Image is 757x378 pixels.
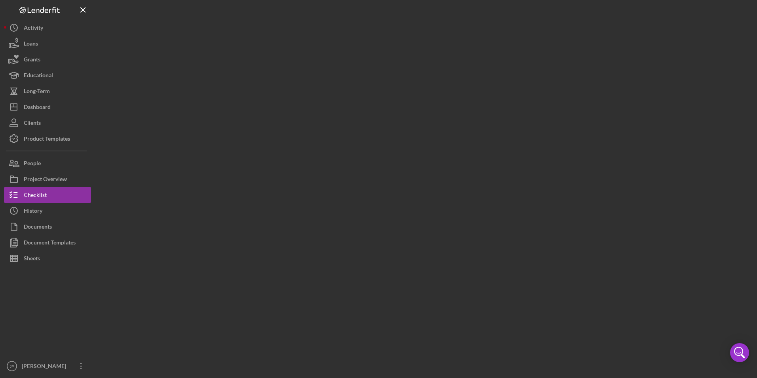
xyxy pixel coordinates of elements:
[4,52,91,67] button: Grants
[24,83,50,101] div: Long-Term
[24,235,76,252] div: Document Templates
[24,52,40,69] div: Grants
[24,155,41,173] div: People
[10,364,14,368] text: JP
[24,203,42,221] div: History
[24,219,52,237] div: Documents
[4,20,91,36] button: Activity
[4,83,91,99] button: Long-Term
[20,358,71,376] div: [PERSON_NAME]
[4,115,91,131] button: Clients
[4,187,91,203] button: Checklist
[24,20,43,38] div: Activity
[24,99,51,117] div: Dashboard
[4,219,91,235] button: Documents
[4,171,91,187] button: Project Overview
[24,187,47,205] div: Checklist
[4,203,91,219] button: History
[24,131,70,149] div: Product Templates
[4,131,91,147] button: Product Templates
[4,235,91,250] button: Document Templates
[24,67,53,85] div: Educational
[24,171,67,189] div: Project Overview
[24,250,40,268] div: Sheets
[24,36,38,53] div: Loans
[730,343,749,362] div: Open Intercom Messenger
[4,99,91,115] button: Dashboard
[4,155,91,171] button: People
[4,358,91,374] button: JP[PERSON_NAME]
[24,115,41,133] div: Clients
[4,250,91,266] button: Sheets
[4,36,91,52] button: Loans
[4,67,91,83] button: Educational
